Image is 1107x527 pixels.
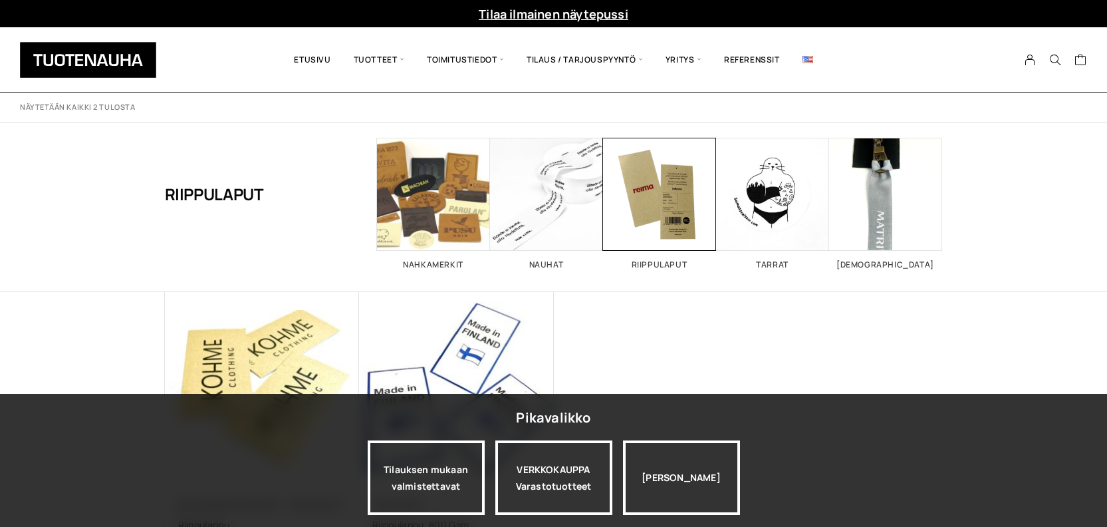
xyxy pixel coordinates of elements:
[716,138,829,269] a: Visit product category Tarrat
[654,37,713,83] span: Yritys
[20,102,135,112] p: Näytetään kaikki 2 tulosta
[490,138,603,269] a: Visit product category Nauhat
[1043,54,1068,66] button: Search
[490,261,603,269] h2: Nauhat
[165,138,264,251] h1: Riippulaput
[829,261,942,269] h2: [DEMOGRAPHIC_DATA]
[603,138,716,269] a: Visit product category Riippulaput
[603,261,716,269] h2: Riippulaput
[1017,54,1043,66] a: My Account
[516,406,590,430] div: Pikavalikko
[495,440,612,515] a: VERKKOKAUPPAVarastotuotteet
[802,56,813,63] img: English
[479,6,628,22] a: Tilaa ilmainen näytepussi
[623,440,740,515] div: [PERSON_NAME]
[377,138,490,269] a: Visit product category Nahkamerkit
[377,261,490,269] h2: Nahkamerkit
[829,138,942,269] a: Visit product category Vedin
[495,440,612,515] div: VERKKOKAUPPA Varastotuotteet
[368,440,485,515] a: Tilauksen mukaan valmistettavat
[716,261,829,269] h2: Tarrat
[416,37,515,83] span: Toimitustiedot
[283,37,342,83] a: Etusivu
[515,37,654,83] span: Tilaus / Tarjouspyyntö
[1074,53,1087,69] a: Cart
[713,37,791,83] a: Referenssit
[20,42,156,78] img: Tuotenauha Oy
[342,37,416,83] span: Tuotteet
